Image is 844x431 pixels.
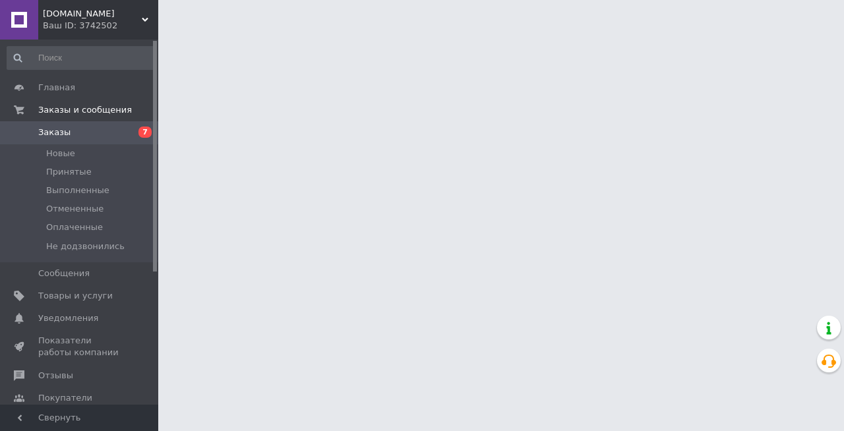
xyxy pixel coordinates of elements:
span: Покупатели [38,392,92,404]
span: Принятые [46,166,92,178]
span: tehno-shop.vn.ua [43,8,142,20]
span: Уведомления [38,312,98,324]
span: Отмененные [46,203,104,215]
span: Заказы и сообщения [38,104,132,116]
span: Новые [46,148,75,159]
span: Отзывы [38,370,73,382]
span: Главная [38,82,75,94]
span: Товары и услуги [38,290,113,302]
span: Не додзвонились [46,241,125,252]
span: Заказы [38,127,71,138]
span: Сообщения [38,268,90,279]
span: Оплаченные [46,221,103,233]
input: Поиск [7,46,156,70]
div: Ваш ID: 3742502 [43,20,158,32]
span: Выполненные [46,185,109,196]
span: 7 [138,127,152,138]
span: Показатели работы компании [38,335,122,359]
